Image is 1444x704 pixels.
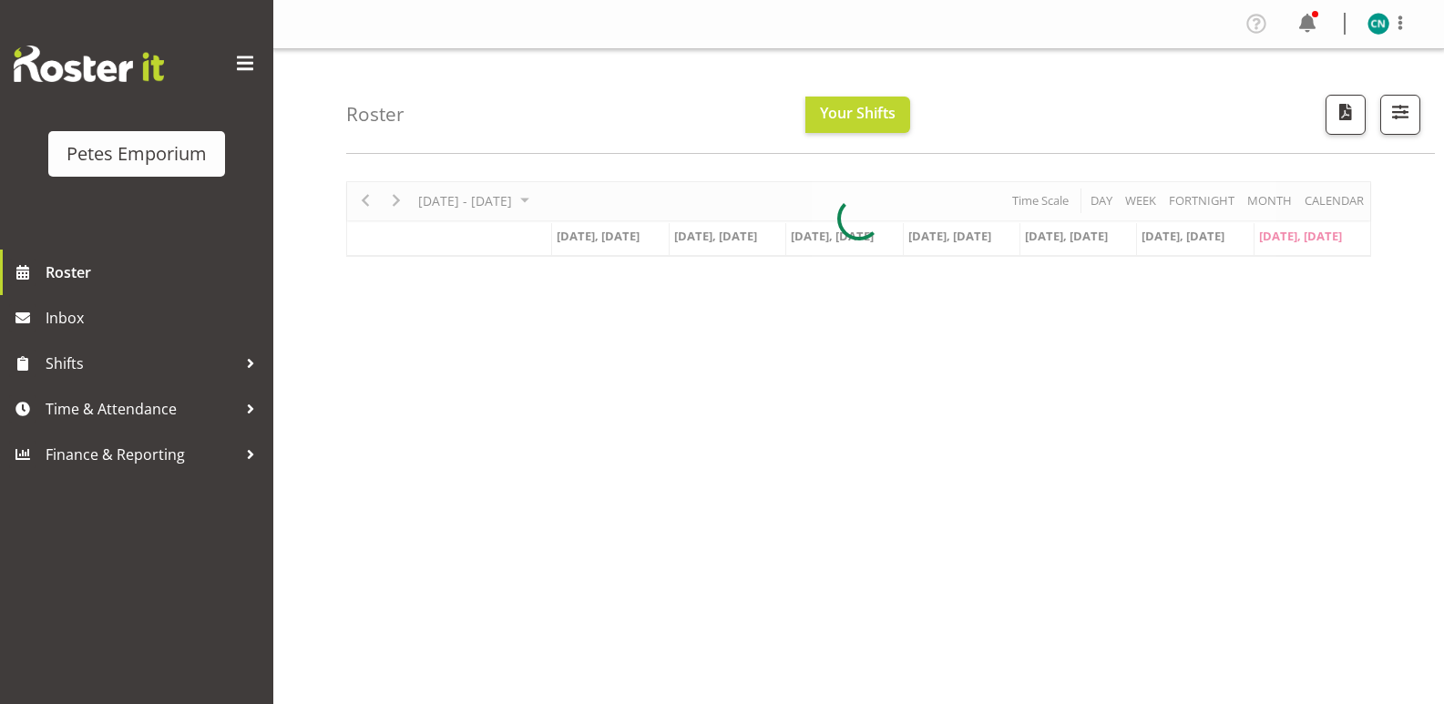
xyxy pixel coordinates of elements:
span: Shifts [46,350,237,377]
button: Download a PDF of the roster according to the set date range. [1326,95,1366,135]
span: Roster [46,259,264,286]
button: Your Shifts [805,97,910,133]
div: Petes Emporium [67,140,207,168]
button: Filter Shifts [1380,95,1420,135]
img: Rosterit website logo [14,46,164,82]
h4: Roster [346,104,405,125]
span: Your Shifts [820,103,896,123]
span: Time & Attendance [46,395,237,423]
span: Inbox [46,304,264,332]
span: Finance & Reporting [46,441,237,468]
img: christine-neville11214.jpg [1367,13,1389,35]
